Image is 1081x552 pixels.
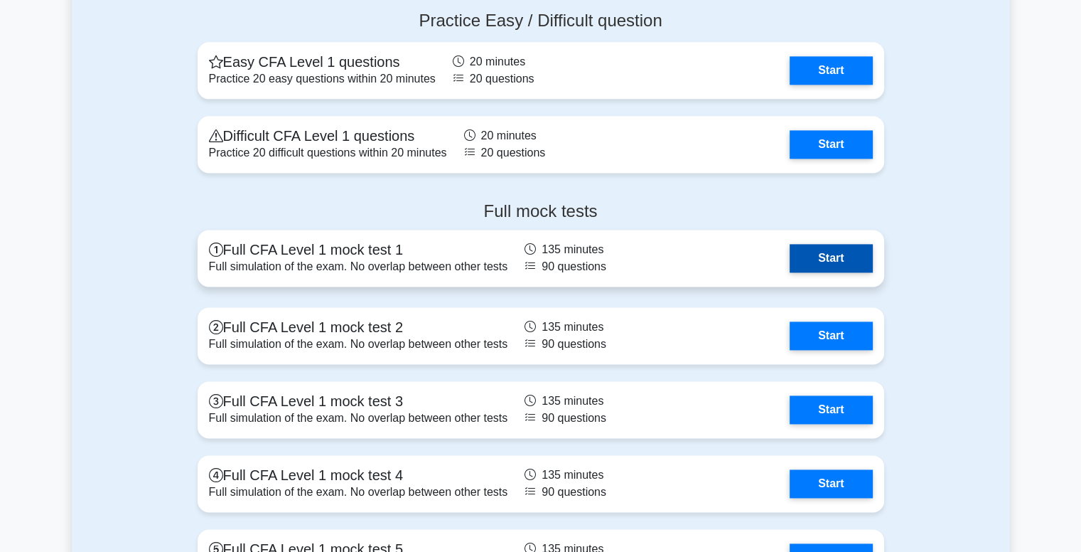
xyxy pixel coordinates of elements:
[790,56,872,85] a: Start
[790,244,872,272] a: Start
[790,396,872,424] a: Start
[790,130,872,159] a: Start
[198,201,884,222] h4: Full mock tests
[790,322,872,350] a: Start
[198,11,884,31] h4: Practice Easy / Difficult question
[790,469,872,498] a: Start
